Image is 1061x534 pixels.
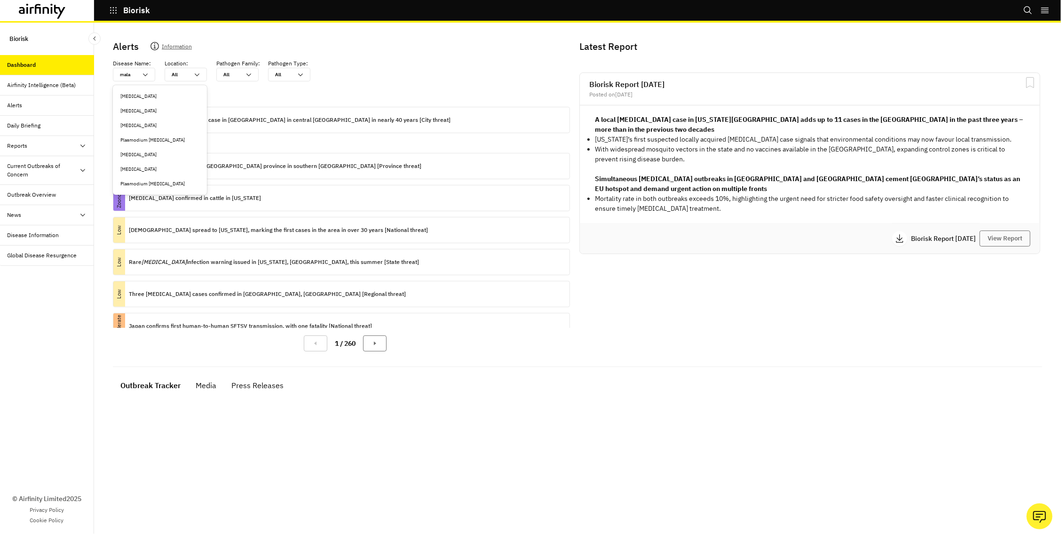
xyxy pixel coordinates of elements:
p: Mortality rate in both outbreaks exceeds 10%, highlighting the urgent need for stricter food safe... [595,194,1025,214]
p: Biorisk Report [DATE] [911,235,980,242]
div: Posted on [DATE] [589,92,1030,97]
div: Press Releases [231,378,284,392]
svg: Bookmark Report [1024,77,1036,88]
div: Daily Briefing [8,121,41,130]
div: Reports [8,142,28,150]
button: Search [1023,2,1033,18]
button: View Report [980,231,1030,247]
a: Cookie Policy [30,516,64,525]
p: [MEDICAL_DATA] spreads to [GEOGRAPHIC_DATA] province in southern [GEOGRAPHIC_DATA] [Province threat] [129,161,421,171]
p: First human [MEDICAL_DATA] case in [GEOGRAPHIC_DATA] in central [GEOGRAPHIC_DATA] in nearly 40 ye... [129,115,451,125]
p: Biorisk [123,6,150,15]
div: [MEDICAL_DATA] [120,93,199,100]
p: [MEDICAL_DATA] confirmed in cattle in [US_STATE] [129,193,261,203]
div: Current Outbreaks of Concern [8,162,79,179]
p: Disease Name : [113,59,151,68]
strong: A local [MEDICAL_DATA] case in [US_STATE][GEOGRAPHIC_DATA] adds up to 11 cases in the [GEOGRAPHIC... [595,115,1023,134]
p: Low [107,256,132,268]
div: News [8,211,22,219]
p: Alerts [113,40,139,54]
div: Global Disease Resurgence [8,251,77,260]
p: Japan confirms first human-to-human SFTSV transmission, with one fatality [National threat] [129,321,372,331]
p: Pathogen Type : [268,59,308,68]
p: With widespread mosquito vectors in the state and no vaccines available in the [GEOGRAPHIC_DATA],... [595,144,1025,164]
div: Alerts [8,101,23,110]
h2: Biorisk Report [DATE] [589,80,1030,88]
a: Privacy Policy [30,506,64,514]
p: Zoonotic [107,192,132,204]
p: © Airfinity Limited 2025 [12,494,81,504]
p: Low [107,224,132,236]
div: Disease Information [8,231,59,239]
div: [MEDICAL_DATA] [120,166,199,173]
div: Outbreak Tracker [120,378,181,392]
button: Next Page [363,335,387,351]
p: Information [162,41,192,55]
div: Plasmodium [MEDICAL_DATA] [120,136,199,143]
p: [DEMOGRAPHIC_DATA] spread to [US_STATE], marking the first cases in the area in over 30 years [Na... [129,225,428,235]
button: Previous Page [304,335,327,351]
button: Ask our analysts [1027,503,1053,529]
p: Three [MEDICAL_DATA] cases confirmed in [GEOGRAPHIC_DATA], [GEOGRAPHIC_DATA] [Regional threat] [129,289,406,299]
div: [MEDICAL_DATA] [120,122,199,129]
p: 1 / 260 [335,339,356,349]
p: Pathogen Family : [216,59,260,68]
div: [MEDICAL_DATA] [120,151,199,158]
p: Rare infection warning issued in [US_STATE], [GEOGRAPHIC_DATA], this summer [State threat] [129,257,419,267]
p: Low [107,288,132,300]
i: [MEDICAL_DATA] [142,258,187,265]
button: Biorisk [109,2,150,18]
p: [US_STATE]’s first suspected locally acquired [MEDICAL_DATA] case signals that environmental cond... [595,135,1025,144]
div: Dashboard [8,61,36,69]
p: Location : [165,59,188,68]
p: Biorisk [9,30,28,48]
strong: Simultaneous [MEDICAL_DATA] outbreaks in [GEOGRAPHIC_DATA] and [GEOGRAPHIC_DATA] cement [GEOGRAPH... [595,175,1020,193]
p: Moderate [107,320,132,332]
button: Close Sidebar [88,32,101,45]
div: Airfinity Intelligence (Beta) [8,81,76,89]
div: Outbreak Overview [8,191,56,199]
div: Media [196,378,216,392]
div: Plasmodium [MEDICAL_DATA] [120,180,199,187]
p: Latest Report [579,40,1038,54]
div: [MEDICAL_DATA] [120,107,199,114]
